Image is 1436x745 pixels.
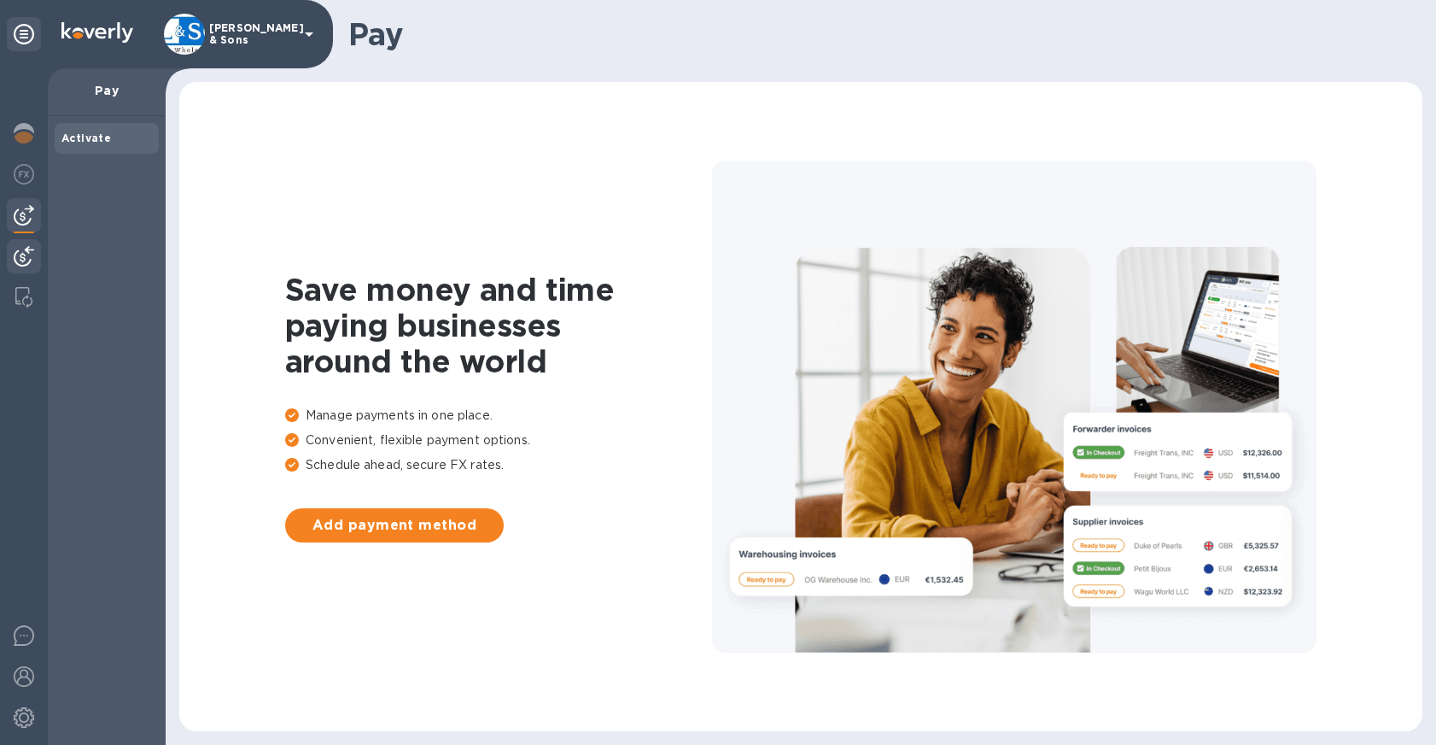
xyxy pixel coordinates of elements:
span: Add payment method [299,515,490,536]
p: Schedule ahead, secure FX rates. [285,456,712,474]
img: Foreign exchange [14,164,34,185]
p: Pay [61,82,152,99]
button: Add payment method [285,508,504,543]
h1: Pay [348,16,1409,52]
p: Convenient, flexible payment options. [285,431,712,449]
h1: Save money and time paying businesses around the world [285,272,712,379]
p: [PERSON_NAME] & Sons [209,22,295,46]
p: Manage payments in one place. [285,407,712,425]
b: Activate [61,132,111,144]
img: Logo [61,22,133,43]
div: Unpin categories [7,17,41,51]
